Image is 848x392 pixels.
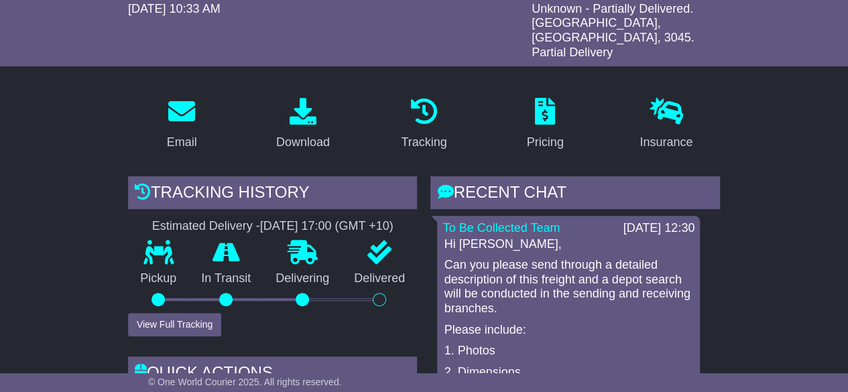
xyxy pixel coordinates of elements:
a: Pricing [518,93,572,156]
a: Insurance [631,93,701,156]
p: 1. Photos [444,344,693,358]
p: Please include: [444,323,693,338]
button: View Full Tracking [128,313,221,336]
span: [DATE] 10:33 AM [128,2,221,15]
div: Tracking [401,133,446,151]
p: Delivering [263,271,342,286]
a: Download [267,93,339,156]
div: Tracking history [128,176,418,212]
a: To Be Collected Team [442,221,560,235]
div: Insurance [640,133,692,151]
div: [DATE] 12:30 [623,221,694,236]
p: Hi [PERSON_NAME], [444,237,693,252]
div: Estimated Delivery - [128,219,418,234]
p: 2. Dimensions [444,365,693,380]
p: Can you please send through a detailed description of this freight and a depot search will be con... [444,258,693,316]
p: Pickup [128,271,189,286]
div: Pricing [527,133,564,151]
a: Tracking [392,93,455,156]
span: Unknown - Partially Delivered. [GEOGRAPHIC_DATA], [GEOGRAPHIC_DATA], 3045. Partial Delivery [532,2,694,59]
div: Download [276,133,330,151]
p: In Transit [189,271,263,286]
div: [DATE] 17:00 (GMT +10) [260,219,393,234]
div: RECENT CHAT [430,176,720,212]
div: Email [167,133,197,151]
p: Delivered [342,271,418,286]
span: © One World Courier 2025. All rights reserved. [148,377,342,387]
a: Email [158,93,206,156]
